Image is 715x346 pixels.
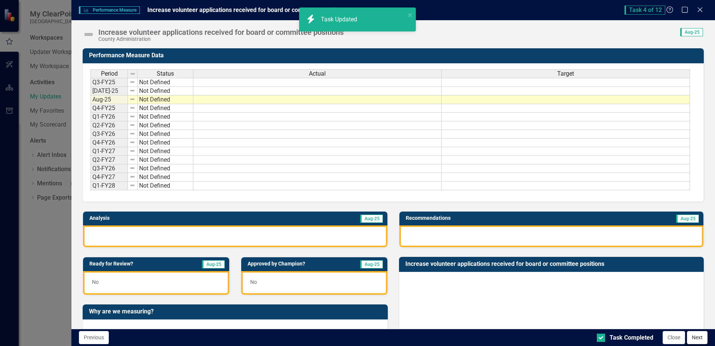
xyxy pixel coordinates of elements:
[138,87,193,95] td: Not Defined
[129,122,135,128] img: 8DAGhfEEPCf229AAAAAElFTkSuQmCC
[89,261,178,267] h3: Ready for Review?
[138,104,193,113] td: Not Defined
[79,6,139,14] span: Performance Measure
[687,331,708,344] button: Next
[157,70,174,77] span: Status
[90,95,128,104] td: Aug-25
[90,113,128,121] td: Q1-FY26
[309,70,326,77] span: Actual
[90,87,128,95] td: [DATE]-25
[90,130,128,139] td: Q3-FY26
[90,173,128,182] td: Q4-FY27
[101,70,118,77] span: Period
[90,139,128,147] td: Q4-FY26
[129,165,135,171] img: 8DAGhfEEPCf229AAAAAElFTkSuQmCC
[360,215,383,223] span: Aug-25
[129,139,135,145] img: 8DAGhfEEPCf229AAAAAElFTkSuQmCC
[557,70,574,77] span: Target
[360,260,383,268] span: Aug-25
[90,78,128,87] td: Q3-FY25
[406,215,599,221] h3: Recommendations
[250,279,257,285] span: No
[202,260,225,268] span: Aug-25
[98,28,344,36] div: Increase volunteer applications received for board or committee positions
[89,52,700,59] h3: Performance Measure Data
[79,331,109,344] button: Previous
[129,96,135,102] img: 8DAGhfEEPCf229AAAAAElFTkSuQmCC
[90,121,128,130] td: Q2-FY26
[129,182,135,188] img: 8DAGhfEEPCf229AAAAAElFTkSuQmCC
[680,28,703,36] span: Aug-25
[90,104,128,113] td: Q4-FY25
[83,28,95,40] img: Not Defined
[147,6,346,13] span: Increase volunteer applications received for board or committee positions
[321,15,359,24] div: Task Updated
[138,182,193,190] td: Not Defined
[138,139,193,147] td: Not Defined
[138,130,193,139] td: Not Defined
[610,334,653,342] div: Task Completed
[129,88,135,94] img: 8DAGhfEEPCf229AAAAAElFTkSuQmCC
[405,261,700,267] h3: Increase volunteer applications received for board or committee positions
[129,105,135,111] img: 8DAGhfEEPCf229AAAAAElFTkSuQmCC
[138,173,193,182] td: Not Defined
[89,215,225,221] h3: Analysis
[138,121,193,130] td: Not Defined
[90,164,128,173] td: Q3-FY26
[248,261,344,267] h3: Approved by Champion?
[129,131,135,137] img: 8DAGhfEEPCf229AAAAAElFTkSuQmCC
[90,182,128,190] td: Q1-FY28
[129,113,135,119] img: 8DAGhfEEPCf229AAAAAElFTkSuQmCC
[92,279,99,285] span: No
[676,215,699,223] span: Aug-25
[129,148,135,154] img: 8DAGhfEEPCf229AAAAAElFTkSuQmCC
[90,156,128,164] td: Q2-FY27
[90,147,128,156] td: Q1-FY27
[89,308,384,315] h3: Why are we measuring?
[625,6,665,15] span: Task 4 of 12
[98,36,344,42] div: County Administration
[138,147,193,156] td: Not Defined
[138,164,193,173] td: Not Defined
[663,331,685,344] button: Close
[130,71,136,77] img: 8DAGhfEEPCf229AAAAAElFTkSuQmCC
[138,113,193,121] td: Not Defined
[138,95,193,104] td: Not Defined
[129,174,135,180] img: 8DAGhfEEPCf229AAAAAElFTkSuQmCC
[129,79,135,85] img: 8DAGhfEEPCf229AAAAAElFTkSuQmCC
[408,10,413,19] button: close
[129,157,135,163] img: 8DAGhfEEPCf229AAAAAElFTkSuQmCC
[138,156,193,164] td: Not Defined
[138,78,193,87] td: Not Defined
